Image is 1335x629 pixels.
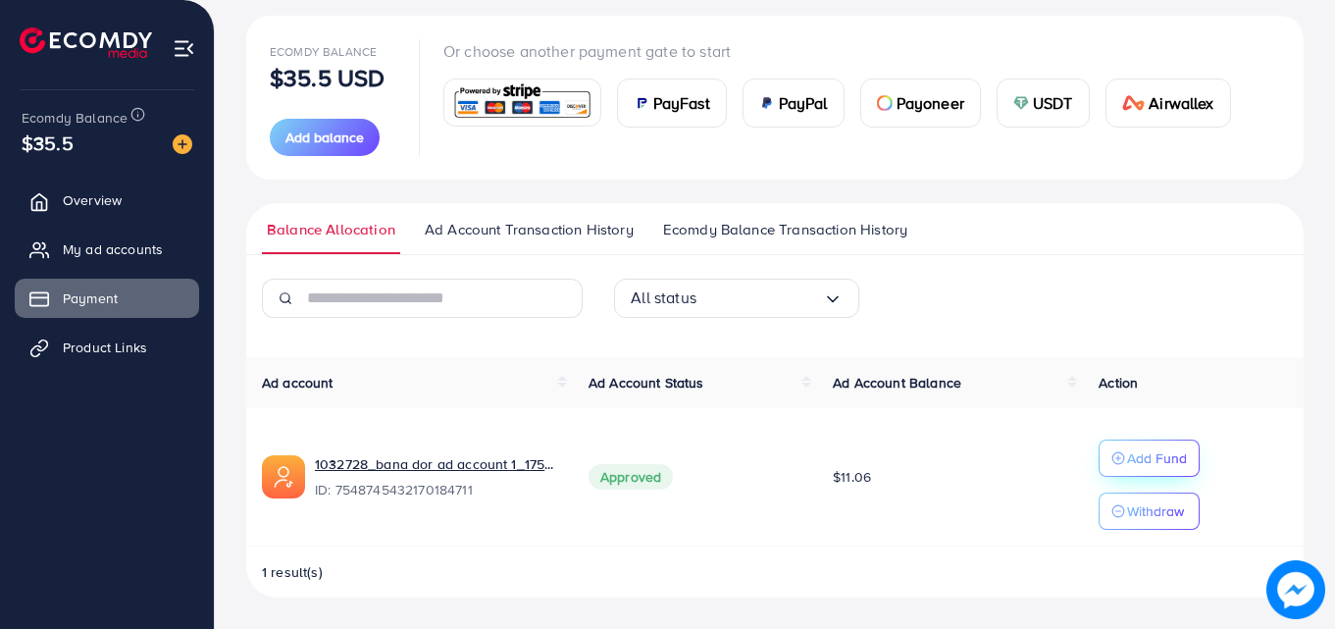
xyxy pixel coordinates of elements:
[270,43,377,60] span: Ecomdy Balance
[22,108,128,128] span: Ecomdy Balance
[779,91,828,115] span: PayPal
[270,119,380,156] button: Add balance
[614,279,859,318] div: Search for option
[173,134,192,154] img: image
[653,91,710,115] span: PayFast
[63,190,122,210] span: Overview
[833,373,961,393] span: Ad Account Balance
[743,79,845,128] a: cardPayPal
[315,454,557,499] div: <span class='underline'>1032728_bana dor ad account 1_1757579407255</span></br>7548745432170184711
[285,128,364,147] span: Add balance
[1099,373,1138,393] span: Action
[63,239,163,259] span: My ad accounts
[1122,95,1146,111] img: card
[20,27,152,58] img: logo
[617,79,727,128] a: cardPayFast
[1099,493,1200,530] button: Withdraw
[1013,95,1029,111] img: card
[696,283,823,313] input: Search for option
[262,373,334,393] span: Ad account
[897,91,964,115] span: Payoneer
[63,338,147,357] span: Product Links
[15,230,199,269] a: My ad accounts
[1127,446,1187,470] p: Add Fund
[262,562,323,582] span: 1 result(s)
[315,454,557,474] a: 1032728_bana dor ad account 1_1757579407255
[425,219,634,240] span: Ad Account Transaction History
[450,81,594,124] img: card
[631,283,696,313] span: All status
[262,455,305,498] img: ic-ads-acc.e4c84228.svg
[315,480,557,499] span: ID: 7548745432170184711
[1099,440,1200,477] button: Add Fund
[1149,91,1213,115] span: Airwallex
[270,66,385,89] p: $35.5 USD
[759,95,775,111] img: card
[173,37,195,60] img: menu
[634,95,649,111] img: card
[15,328,199,367] a: Product Links
[997,79,1090,128] a: cardUSDT
[15,279,199,318] a: Payment
[1033,91,1073,115] span: USDT
[1266,560,1325,619] img: image
[267,219,395,240] span: Balance Allocation
[22,129,74,157] span: $35.5
[443,79,601,127] a: card
[63,288,118,308] span: Payment
[589,464,673,490] span: Approved
[860,79,981,128] a: cardPayoneer
[877,95,893,111] img: card
[15,181,199,220] a: Overview
[663,219,907,240] span: Ecomdy Balance Transaction History
[833,467,871,487] span: $11.06
[1105,79,1231,128] a: cardAirwallex
[589,373,704,393] span: Ad Account Status
[1127,499,1184,523] p: Withdraw
[443,39,1247,63] p: Or choose another payment gate to start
